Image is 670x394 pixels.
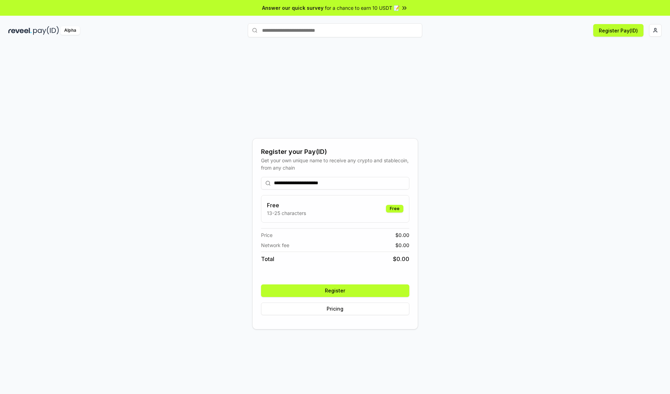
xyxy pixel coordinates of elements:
[593,24,643,37] button: Register Pay(ID)
[325,4,400,12] span: for a chance to earn 10 USDT 📝
[60,26,80,35] div: Alpha
[395,231,409,239] span: $ 0.00
[8,26,32,35] img: reveel_dark
[395,241,409,249] span: $ 0.00
[261,241,289,249] span: Network fee
[393,255,409,263] span: $ 0.00
[386,205,403,213] div: Free
[261,255,274,263] span: Total
[262,4,323,12] span: Answer our quick survey
[33,26,59,35] img: pay_id
[261,284,409,297] button: Register
[261,303,409,315] button: Pricing
[261,157,409,171] div: Get your own unique name to receive any crypto and stablecoin, from any chain
[267,201,306,209] h3: Free
[267,209,306,217] p: 13-25 characters
[261,231,273,239] span: Price
[261,147,409,157] div: Register your Pay(ID)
